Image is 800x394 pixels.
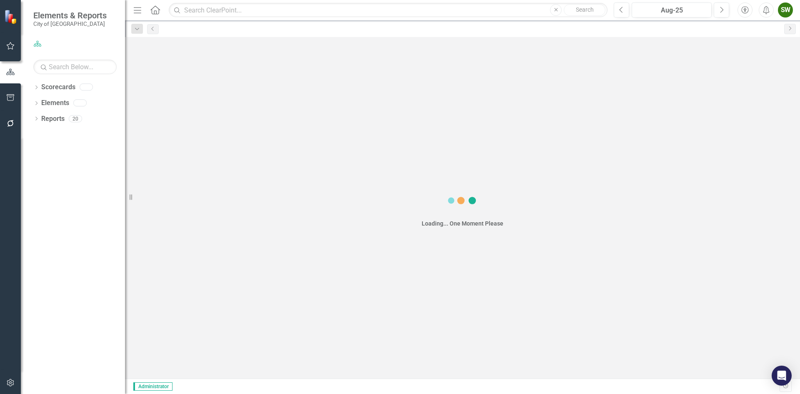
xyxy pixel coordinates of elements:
a: Reports [41,114,65,124]
button: SW [778,3,793,18]
a: Scorecards [41,83,75,92]
button: Search [564,4,605,16]
span: Elements & Reports [33,10,107,20]
img: ClearPoint Strategy [4,9,19,25]
button: Aug-25 [632,3,712,18]
span: Administrator [133,382,172,391]
a: Elements [41,98,69,108]
input: Search ClearPoint... [169,3,607,18]
span: Search [576,6,594,13]
div: Open Intercom Messenger [772,366,792,386]
div: 20 [69,115,82,122]
input: Search Below... [33,60,117,74]
div: Aug-25 [635,5,709,15]
div: Loading... One Moment Please [422,219,503,228]
small: City of [GEOGRAPHIC_DATA] [33,20,107,27]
